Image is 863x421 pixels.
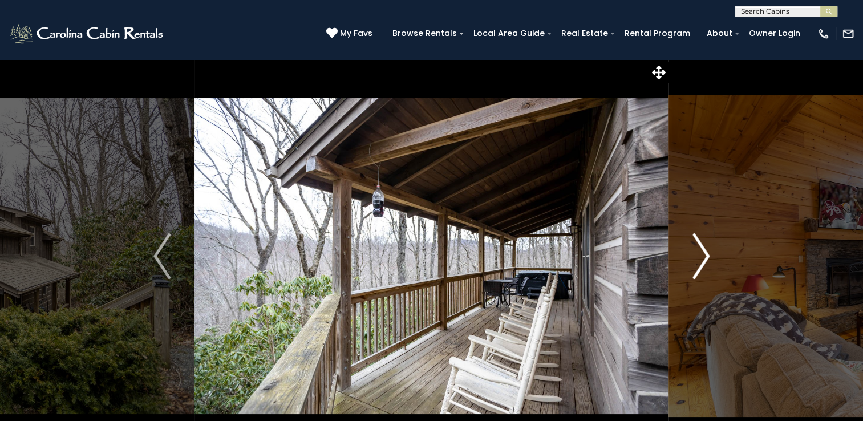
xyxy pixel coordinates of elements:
[340,27,372,39] span: My Favs
[842,27,854,40] img: mail-regular-white.png
[701,25,738,42] a: About
[743,25,806,42] a: Owner Login
[692,233,710,279] img: arrow
[387,25,463,42] a: Browse Rentals
[153,233,171,279] img: arrow
[326,27,375,40] a: My Favs
[468,25,550,42] a: Local Area Guide
[9,22,167,45] img: White-1-2.png
[817,27,830,40] img: phone-regular-white.png
[556,25,614,42] a: Real Estate
[619,25,696,42] a: Rental Program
